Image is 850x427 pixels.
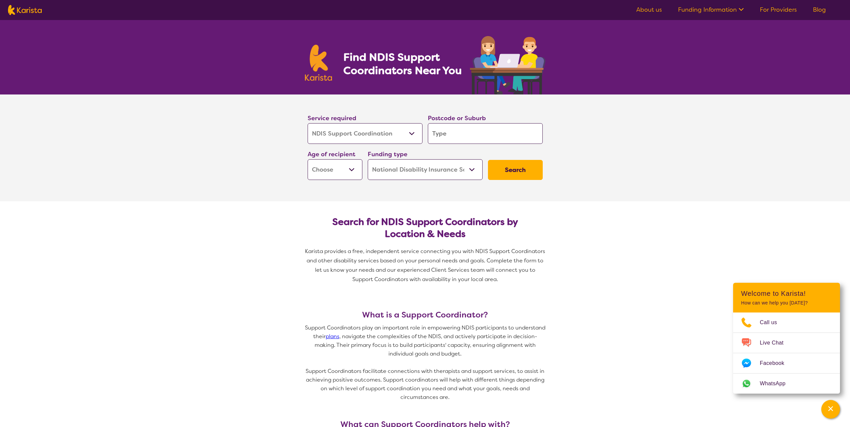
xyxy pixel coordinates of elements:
[813,6,826,14] a: Blog
[760,317,785,328] span: Call us
[305,324,545,358] p: Support Coordinators play an important role in empowering NDIS participants to understand their ,...
[305,310,545,319] h3: What is a Support Coordinator?
[313,216,537,240] h2: Search for NDIS Support Coordinators by Location & Needs
[470,36,545,94] img: support-coordination
[305,248,546,283] span: Karista provides a free, independent service connecting you with NDIS Support Coordinators and ot...
[636,6,662,14] a: About us
[733,283,840,394] div: Channel Menu
[308,114,356,122] label: Service required
[760,379,794,389] span: WhatsApp
[305,45,332,81] img: Karista logo
[741,300,832,306] p: How can we help you [DATE]?
[488,160,543,180] button: Search
[343,50,467,77] h1: Find NDIS Support Coordinators Near You
[305,367,545,402] p: Support Coordinators facilitate connections with therapists and support services, to assist in ac...
[368,150,407,158] label: Funding type
[821,400,840,419] button: Channel Menu
[760,338,792,348] span: Live Chat
[428,114,486,122] label: Postcode or Suburb
[733,374,840,394] a: Web link opens in a new tab.
[760,358,792,368] span: Facebook
[308,150,355,158] label: Age of recipient
[733,312,840,394] ul: Choose channel
[428,123,543,144] input: Type
[8,5,42,15] img: Karista logo
[326,333,339,340] a: plans
[678,6,744,14] a: Funding Information
[741,289,832,297] h2: Welcome to Karista!
[760,6,797,14] a: For Providers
